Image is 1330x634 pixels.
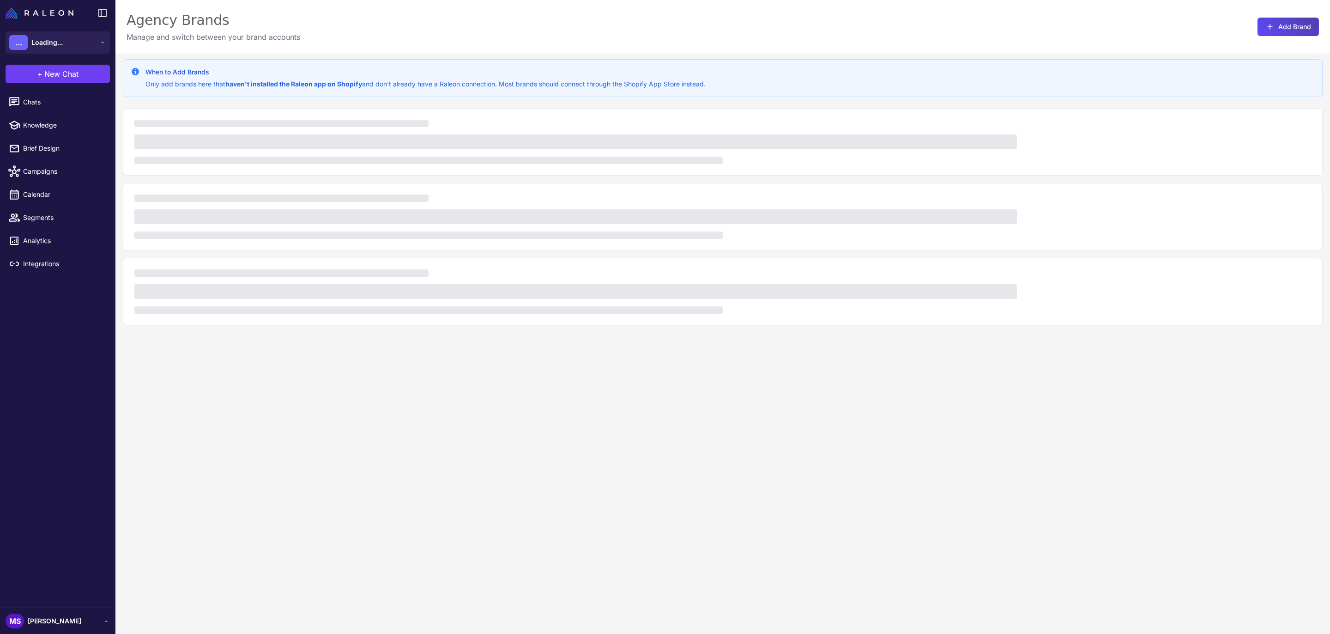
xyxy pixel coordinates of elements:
[145,79,706,89] p: Only add brands here that and don't already have a Raleon connection. Most brands should connect ...
[37,68,42,79] span: +
[6,31,110,54] button: ...Loading...
[23,143,104,153] span: Brief Design
[28,616,81,626] span: [PERSON_NAME]
[23,166,104,177] span: Campaigns
[1257,18,1319,36] button: Add Brand
[6,65,110,83] button: +New Chat
[4,185,112,204] a: Calendar
[23,259,104,269] span: Integrations
[4,231,112,250] a: Analytics
[23,120,104,130] span: Knowledge
[145,67,706,77] h3: When to Add Brands
[6,7,73,18] img: Raleon Logo
[225,80,362,88] strong: haven't installed the Raleon app on Shopify
[4,139,112,158] a: Brief Design
[23,97,104,107] span: Chats
[127,11,300,30] div: Agency Brands
[23,213,104,223] span: Segments
[31,37,63,48] span: Loading...
[23,189,104,200] span: Calendar
[6,7,77,18] a: Raleon Logo
[4,162,112,181] a: Campaigns
[44,68,79,79] span: New Chat
[4,92,112,112] a: Chats
[23,236,104,246] span: Analytics
[4,116,112,135] a: Knowledge
[9,35,28,50] div: ...
[127,31,300,43] p: Manage and switch between your brand accounts
[4,254,112,274] a: Integrations
[6,614,24,628] div: MS
[4,208,112,227] a: Segments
